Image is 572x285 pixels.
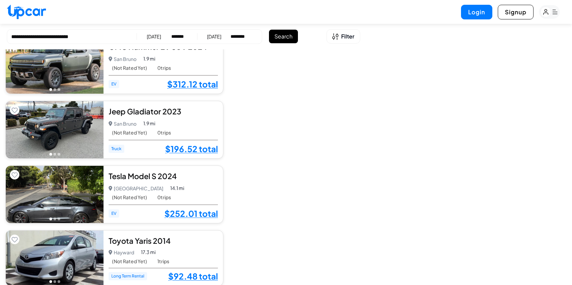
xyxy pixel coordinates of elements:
[109,184,163,193] p: [GEOGRAPHIC_DATA]
[143,120,155,127] span: 1.9 mi
[49,153,52,156] button: Go to photo 1
[109,106,218,116] div: Jeep Gladiator 2023
[109,171,218,181] div: Tesla Model S 2024
[109,54,137,64] p: San Bruno
[157,65,171,71] span: 0 trips
[157,130,171,136] span: 0 trips
[10,170,19,179] button: Add to favorites
[165,144,218,153] a: $196.52 total
[109,248,134,257] p: Hayward
[53,280,56,283] button: Go to photo 2
[157,258,169,264] span: 1 trips
[58,88,60,91] button: Go to photo 3
[112,130,147,136] span: (Not Rated Yet)
[112,194,147,200] span: (Not Rated Yet)
[109,209,119,218] span: EV
[58,153,60,156] button: Go to photo 3
[49,218,52,220] button: Go to photo 1
[168,272,218,281] a: $92.48 total
[53,88,56,91] button: Go to photo 2
[143,55,155,62] span: 1.9 mi
[53,153,56,156] button: Go to photo 2
[6,101,104,158] img: Car Image
[49,88,52,91] button: Go to photo 1
[147,33,161,40] div: [DATE]
[6,166,104,223] img: Car Image
[109,145,124,153] span: Truck
[207,33,221,40] div: [DATE]
[109,236,218,246] div: Toyota Yaris 2014
[141,249,156,256] span: 17.3 mi
[109,80,119,88] span: EV
[58,280,60,283] button: Go to photo 3
[112,258,147,264] span: (Not Rated Yet)
[498,5,534,19] button: Signup
[58,218,60,220] button: Go to photo 3
[7,4,46,19] img: Upcar Logo
[109,272,147,280] span: Long Term Rental
[109,119,137,128] p: San Bruno
[157,194,171,200] span: 0 trips
[10,235,19,244] button: Add to favorites
[49,280,52,283] button: Go to photo 1
[164,209,218,218] a: $252.01 total
[10,105,19,115] button: Add to favorites
[170,185,184,192] span: 14.1 mi
[167,80,218,89] a: $312.12 total
[112,65,147,71] span: (Not Rated Yet)
[6,36,104,94] img: Car Image
[53,218,56,220] button: Go to photo 2
[461,5,492,19] button: Login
